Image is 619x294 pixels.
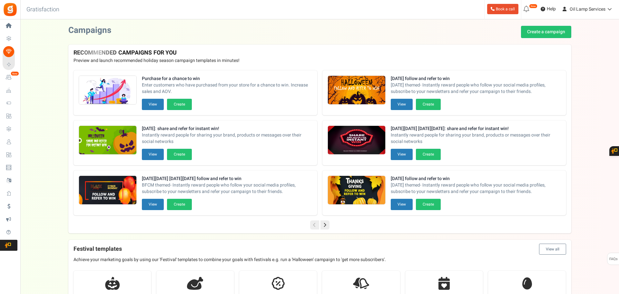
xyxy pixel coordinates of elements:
img: Recommended Campaigns [328,176,385,205]
strong: [DATE] follow and refer to win [391,76,561,82]
em: New [529,4,537,8]
img: Recommended Campaigns [328,126,385,155]
span: FAQs [609,253,618,265]
button: Create [167,149,192,160]
span: BFCM themed- Instantly reward people who follow your social media profiles, subscribe to your new... [142,182,312,195]
span: [DATE] themed- Instantly reward people who follow your social media profiles, subscribe to your n... [391,182,561,195]
a: Create a campaign [521,26,571,38]
a: Book a call [487,4,518,14]
button: View [142,149,164,160]
span: Instantly reward people for sharing your brand, products or messages over their social networks [391,132,561,145]
span: Instantly reward people for sharing your brand, products or messages over their social networks [142,132,312,145]
strong: [DATE]: share and refer for instant win! [142,126,312,132]
span: [DATE] themed- Instantly reward people who follow your social media profiles, subscribe to your n... [391,82,561,95]
button: View [391,199,413,210]
img: Recommended Campaigns [79,76,136,105]
strong: [DATE] follow and refer to win [391,176,561,182]
button: Create [167,99,192,110]
strong: Purchase for a chance to win [142,76,312,82]
button: View [391,99,413,110]
button: Create [416,99,441,110]
p: Preview and launch recommended holiday season campaign templates in minutes! [74,57,566,64]
button: Create [416,149,441,160]
a: Help [538,4,558,14]
img: Recommended Campaigns [328,76,385,105]
img: Recommended Campaigns [79,176,136,205]
button: View [142,99,164,110]
button: View [142,199,164,210]
h3: Gratisfaction [19,3,66,16]
button: View [391,149,413,160]
strong: [DATE][DATE] [DATE][DATE]: share and refer for instant win! [391,126,561,132]
h2: Campaigns [68,26,111,35]
p: Achieve your marketing goals by using our 'Festival' templates to combine your goals with festiva... [74,257,566,263]
span: Help [545,6,556,12]
h4: RECOMMENDED CAMPAIGNS FOR YOU [74,50,566,56]
img: Recommended Campaigns [79,126,136,155]
a: New [3,72,17,83]
img: Gratisfaction [3,2,17,17]
span: Enter customers who have purchased from your store for a chance to win. Increase sales and AOV. [142,82,312,95]
em: New [11,71,19,76]
button: View all [539,244,566,255]
strong: [DATE][DATE] [DATE][DATE] follow and refer to win [142,176,312,182]
button: Create [167,199,192,210]
button: Create [416,199,441,210]
span: Oil Lamp Services [570,6,605,13]
h4: Festival templates [74,244,566,255]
